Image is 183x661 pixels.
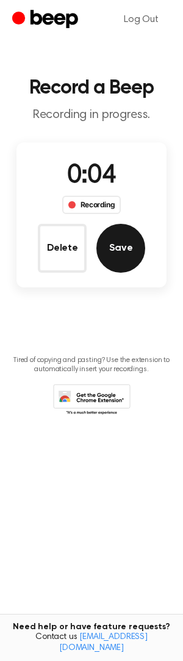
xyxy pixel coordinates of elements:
button: Save Audio Record [96,224,145,273]
div: Recording [62,196,121,214]
a: Beep [12,8,81,32]
span: 0:04 [67,163,116,189]
button: Delete Audio Record [38,224,87,273]
span: Contact us [7,632,176,654]
p: Recording in progress. [10,108,173,123]
a: [EMAIL_ADDRESS][DOMAIN_NAME] [59,633,148,652]
h1: Record a Beep [10,78,173,98]
p: Tired of copying and pasting? Use the extension to automatically insert your recordings. [10,356,173,374]
a: Log Out [112,5,171,34]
